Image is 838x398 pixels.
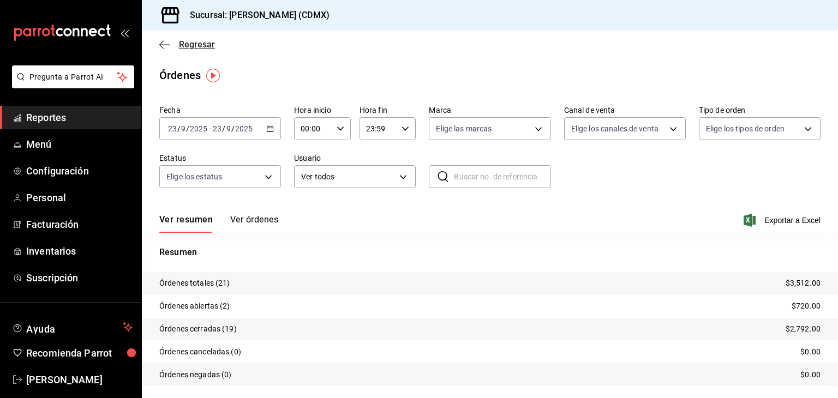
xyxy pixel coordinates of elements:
[230,214,278,233] button: Ver órdenes
[167,124,177,133] input: --
[226,124,231,133] input: --
[166,171,222,182] span: Elige los estatus
[800,369,821,381] p: $0.00
[26,321,118,334] span: Ayuda
[699,106,821,114] label: Tipo de orden
[231,124,235,133] span: /
[26,244,133,258] span: Inventarios
[159,278,230,289] p: Órdenes totales (21)
[26,110,133,125] span: Reportes
[159,246,821,259] p: Resumen
[29,71,117,83] span: Pregunta a Parrot AI
[26,270,133,285] span: Suscripción
[294,154,416,162] label: Usuario
[301,171,396,183] span: Ver todos
[179,39,215,50] span: Regresar
[294,106,351,114] label: Hora inicio
[26,137,133,152] span: Menú
[159,67,201,83] div: Órdenes
[786,323,821,335] p: $2,792.00
[186,124,189,133] span: /
[159,39,215,50] button: Regresar
[206,69,220,82] img: Tooltip marker
[159,346,241,358] p: Órdenes canceladas (0)
[571,123,659,134] span: Elige los canales de venta
[786,278,821,289] p: $3,512.00
[706,123,785,134] span: Elige los tipos de orden
[564,106,686,114] label: Canal de venta
[800,346,821,358] p: $0.00
[26,372,133,387] span: [PERSON_NAME]
[177,124,181,133] span: /
[429,106,550,114] label: Marca
[159,154,281,162] label: Estatus
[209,124,211,133] span: -
[26,217,133,232] span: Facturación
[792,300,821,312] p: $720.00
[8,79,134,91] a: Pregunta a Parrot AI
[454,166,550,188] input: Buscar no. de referencia
[181,9,330,22] h3: Sucursal: [PERSON_NAME] (CDMX)
[181,124,186,133] input: --
[26,190,133,205] span: Personal
[189,124,208,133] input: ----
[159,214,213,233] button: Ver resumen
[159,106,281,114] label: Fecha
[746,214,821,227] button: Exportar a Excel
[159,300,230,312] p: Órdenes abiertas (2)
[26,164,133,178] span: Configuración
[159,369,232,381] p: Órdenes negadas (0)
[235,124,253,133] input: ----
[360,106,416,114] label: Hora fin
[26,346,133,360] span: Recomienda Parrot
[159,214,278,233] div: navigation tabs
[222,124,225,133] span: /
[212,124,222,133] input: --
[436,123,492,134] span: Elige las marcas
[120,28,129,37] button: open_drawer_menu
[12,65,134,88] button: Pregunta a Parrot AI
[159,323,237,335] p: Órdenes cerradas (19)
